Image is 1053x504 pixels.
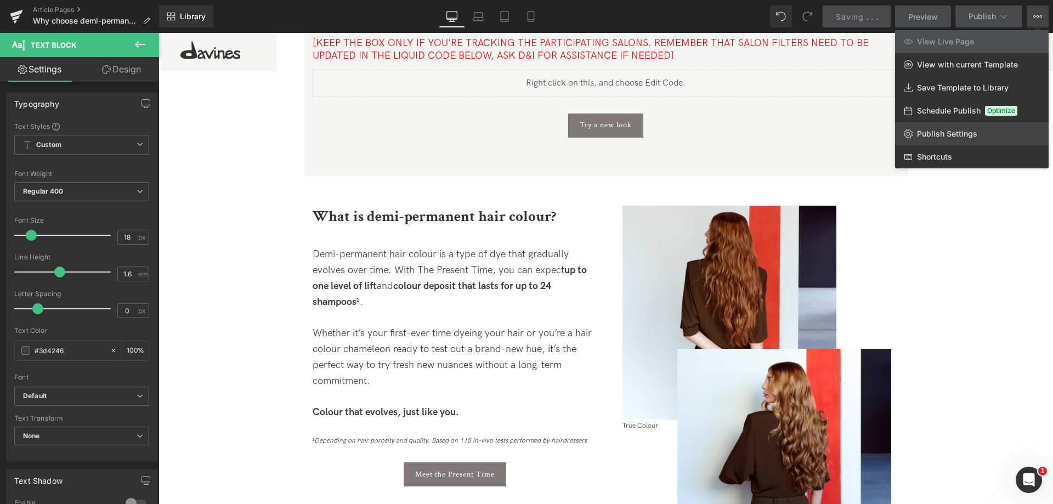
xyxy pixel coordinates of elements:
[985,106,1017,116] span: Optimize
[33,5,159,14] a: Article Pages
[82,57,161,82] a: Design
[1016,467,1042,493] iframe: Intercom live chat
[917,83,1009,93] span: Save Template to Library
[917,129,977,139] span: Publish Settings
[31,41,76,49] span: Text Block
[14,217,149,224] div: Font Size
[154,231,428,259] strong: up to one level of lift
[14,253,149,261] div: Line Height
[154,404,429,412] i: ¹Depending on hair porosity and quality. Based on 115 in-vivo tests performed by hairdressers
[154,4,710,29] span: [KEEP THE BOX ONLY IF YOU'RE TRACKING THE PARTICIPATING SALONS. REMEMBER THAT SALON FILTERS NEED ...
[917,37,974,47] span: View Live Page
[955,5,1022,27] button: Publish
[770,5,792,27] button: Undo
[154,247,393,275] strong: colour deposit that lasts for up to 24 shampoos¹
[464,173,678,387] img: The Present Time True Color
[410,81,485,105] a: Try a new look
[969,12,996,21] span: Publish
[439,5,465,27] a: Desktop
[122,341,149,360] div: %
[257,437,336,446] span: Meet the Present Time
[14,93,59,109] div: Typography
[14,290,149,298] div: Letter Spacing
[917,152,952,162] span: Shortcuts
[23,187,64,195] b: Regular 400
[908,11,938,22] span: Preview
[491,5,518,27] a: Tablet
[180,12,206,21] span: Library
[138,307,148,314] span: px
[917,106,981,116] span: Schedule Publish
[867,12,869,21] span: .
[518,5,544,27] a: Mobile
[1038,467,1047,475] span: 1
[895,5,951,27] a: Preview
[159,5,213,27] a: New Library
[796,5,818,27] button: Redo
[14,122,149,131] div: Text Styles
[917,60,1018,70] span: View with current Template
[14,470,63,485] div: Text Shadow
[14,327,149,335] div: Text Color
[14,170,149,178] div: Font Weight
[138,270,148,278] span: em
[23,432,40,440] b: None
[35,344,105,356] input: Color
[245,429,348,454] a: Meet the Present Time
[138,234,148,241] span: px
[154,295,433,353] span: Whether it’s your first-ever time dyeing your hair or you’re a hair colour chameleon ready to tes...
[836,12,864,21] span: Saving
[14,373,149,381] div: Font
[14,415,149,422] div: Text Transform
[33,16,138,25] span: Why choose demi-permanent hair colour for your next look
[421,88,473,97] span: Try a new look
[23,392,47,401] i: Default
[154,174,398,193] b: What is demi-permanent hair colour?
[465,5,491,27] a: Laptop
[1027,5,1049,27] button: View Live PageView with current TemplateSave Template to LibrarySchedule PublishOptimizePublish S...
[154,373,301,385] strong: Colour that evolves, just like you.
[154,214,439,277] p: Demi-permanent hair colour is a type of dye that gradually evolves over time. With The Present Ti...
[36,140,61,150] b: Custom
